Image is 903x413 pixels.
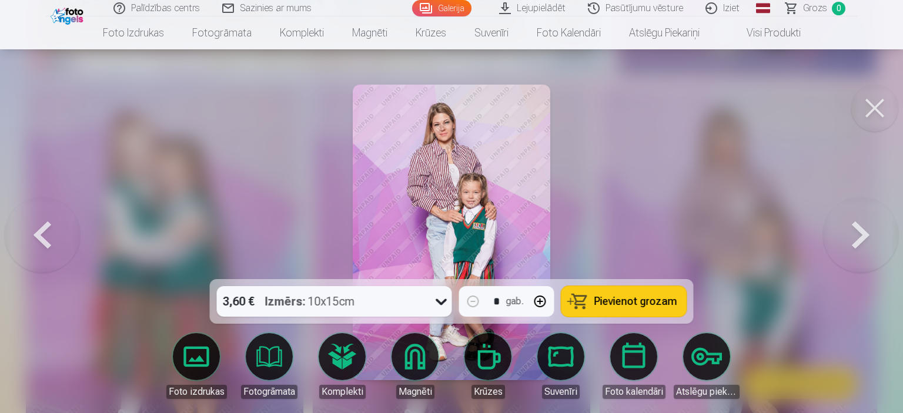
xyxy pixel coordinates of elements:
[402,16,460,49] a: Krūzes
[506,294,524,308] div: gab.
[163,333,229,399] a: Foto izdrukas
[832,2,845,15] span: 0
[51,5,86,25] img: /fa1
[265,293,306,310] strong: Izmērs :
[338,16,402,49] a: Magnēti
[217,286,260,317] div: 3,60 €
[594,296,677,307] span: Pievienot grozam
[166,385,227,399] div: Foto izdrukas
[523,16,615,49] a: Foto kalendāri
[455,333,521,399] a: Krūzes
[396,385,434,399] div: Magnēti
[561,286,687,317] button: Pievienot grozam
[542,385,580,399] div: Suvenīri
[178,16,266,49] a: Fotogrāmata
[615,16,714,49] a: Atslēgu piekariņi
[241,385,297,399] div: Fotogrāmata
[89,16,178,49] a: Foto izdrukas
[601,333,667,399] a: Foto kalendāri
[266,16,338,49] a: Komplekti
[528,333,594,399] a: Suvenīri
[714,16,815,49] a: Visi produkti
[471,385,505,399] div: Krūzes
[674,385,740,399] div: Atslēgu piekariņi
[603,385,665,399] div: Foto kalendāri
[319,385,366,399] div: Komplekti
[460,16,523,49] a: Suvenīri
[309,333,375,399] a: Komplekti
[265,286,355,317] div: 10x15cm
[236,333,302,399] a: Fotogrāmata
[803,1,827,15] span: Grozs
[382,333,448,399] a: Magnēti
[674,333,740,399] a: Atslēgu piekariņi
